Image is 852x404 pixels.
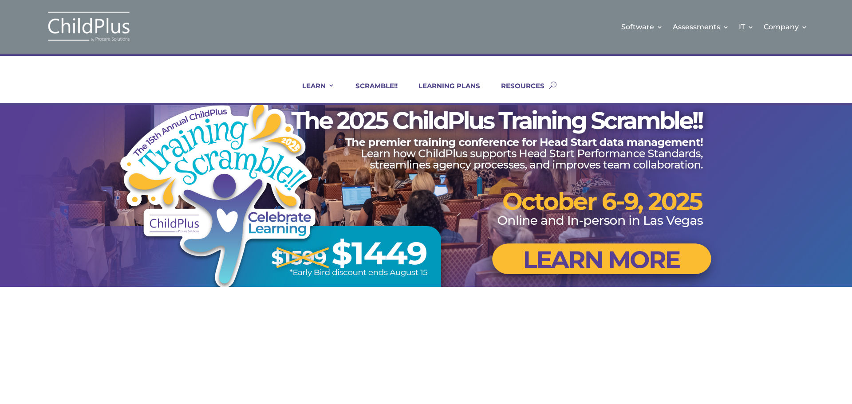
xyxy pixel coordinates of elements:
a: Company [764,9,808,45]
a: SCRAMBLE!! [344,82,398,103]
a: Assessments [673,9,729,45]
a: LEARN [291,82,335,103]
a: LEARNING PLANS [407,82,480,103]
a: Software [621,9,663,45]
a: RESOURCES [490,82,544,103]
a: IT [739,9,754,45]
